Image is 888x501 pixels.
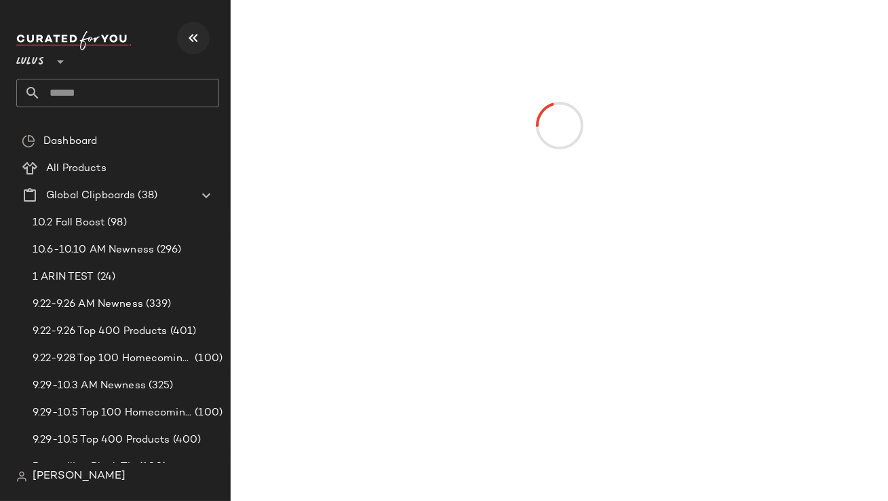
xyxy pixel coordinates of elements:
[33,351,192,367] span: 9.22-9.28 Top 100 Homecoming Dresses
[104,215,127,231] span: (98)
[43,134,97,149] span: Dashboard
[46,161,107,177] span: All Products
[46,188,135,204] span: Global Clipboards
[33,468,126,485] span: [PERSON_NAME]
[33,460,136,475] span: Bestselling Black Tie
[170,432,201,448] span: (400)
[135,188,157,204] span: (38)
[94,270,116,285] span: (24)
[154,242,182,258] span: (296)
[16,31,132,50] img: cfy_white_logo.C9jOOHJF.svg
[33,405,192,421] span: 9.29-10.5 Top 100 Homecoming Products
[168,324,197,339] span: (401)
[22,134,35,148] img: svg%3e
[143,297,172,312] span: (339)
[33,324,168,339] span: 9.22-9.26 Top 400 Products
[33,297,143,312] span: 9.22-9.26 AM Newness
[146,378,174,394] span: (325)
[16,471,27,482] img: svg%3e
[33,215,104,231] span: 10.2 Fall Boost
[33,378,146,394] span: 9.29-10.3 AM Newness
[33,242,154,258] span: 10.6-10.10 AM Newness
[192,351,223,367] span: (100)
[33,432,170,448] span: 9.29-10.5 Top 400 Products
[192,405,223,421] span: (100)
[136,460,167,475] span: (100)
[16,46,44,71] span: Lulus
[33,270,94,285] span: 1 ARIN TEST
